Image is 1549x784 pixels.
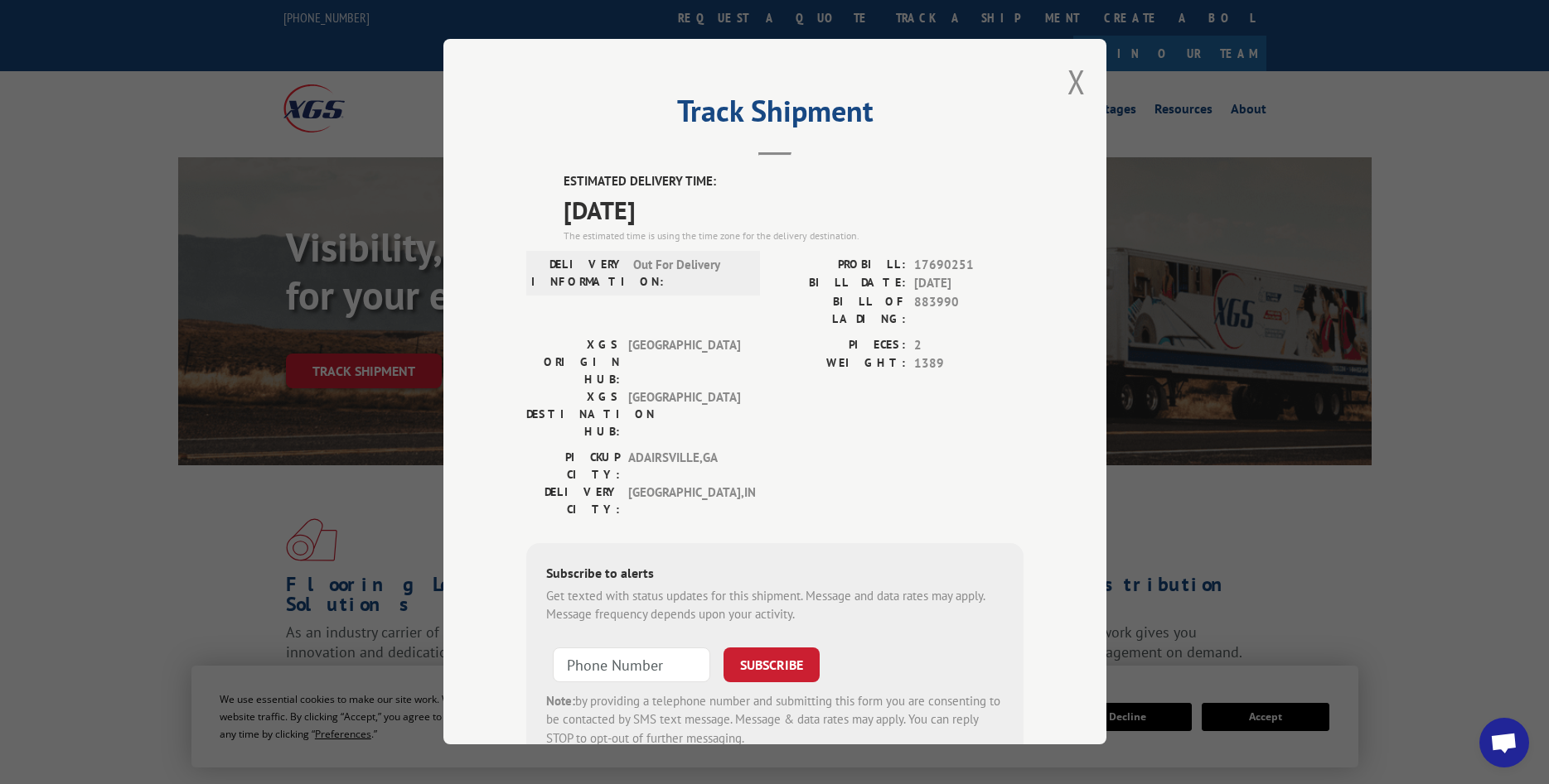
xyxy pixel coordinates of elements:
[526,99,1024,131] h2: Track Shipment
[526,388,620,440] label: XGS DESTINATION HUB:
[564,191,1024,228] span: [DATE]
[531,256,625,291] label: DELIVERY INFORMATION:
[775,274,906,293] label: BILL DATE:
[526,483,620,518] label: DELIVERY CITY:
[914,293,1024,328] span: 883990
[628,388,740,440] span: [GEOGRAPHIC_DATA]
[526,449,620,483] label: PICKUP CITY:
[628,336,740,388] span: [GEOGRAPHIC_DATA]
[914,354,1024,373] span: 1389
[564,228,1024,243] div: The estimated time is using the time zone for the delivery destination.
[775,354,906,373] label: WEIGHT:
[546,563,1004,587] div: Subscribe to alerts
[775,336,906,355] label: PIECES:
[914,336,1024,355] span: 2
[724,647,820,682] button: SUBSCRIBE
[914,256,1024,275] span: 17690251
[546,693,575,709] strong: Note:
[546,692,1004,748] div: by providing a telephone number and submitting this form you are consenting to be contacted by SM...
[1067,60,1086,103] button: Close modal
[633,256,745,291] span: Out For Delivery
[1479,718,1529,767] div: Open chat
[628,449,740,483] span: ADAIRSVILLE , GA
[775,293,906,328] label: BILL OF LADING:
[628,483,740,518] span: [GEOGRAPHIC_DATA] , IN
[564,172,1024,191] label: ESTIMATED DELIVERY TIME:
[775,256,906,275] label: PROBILL:
[914,274,1024,293] span: [DATE]
[526,336,620,388] label: XGS ORIGIN HUB:
[546,587,1004,624] div: Get texted with status updates for this shipment. Message and data rates may apply. Message frequ...
[553,647,710,682] input: Phone Number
